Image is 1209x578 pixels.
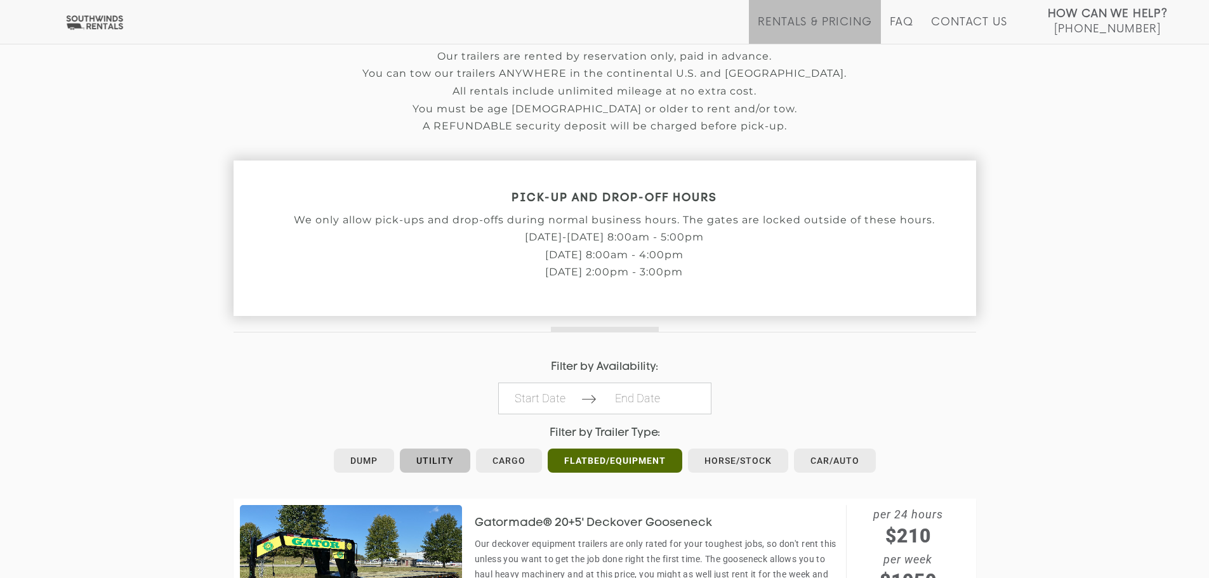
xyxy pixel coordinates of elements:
[234,68,976,79] p: You can tow our trailers ANYWHERE in the continental U.S. and [GEOGRAPHIC_DATA].
[688,449,788,473] a: Horse/Stock
[512,193,717,204] strong: PICK-UP AND DROP-OFF HOURS
[334,449,394,473] a: Dump
[1054,23,1161,36] span: [PHONE_NUMBER]
[234,214,995,226] p: We only allow pick-ups and drop-offs during normal business hours. The gates are locked outside o...
[234,86,976,97] p: All rentals include unlimited mileage at no extra cost.
[234,361,976,373] h4: Filter by Availability:
[400,449,470,473] a: Utility
[794,449,876,473] a: Car/Auto
[476,449,542,473] a: Cargo
[475,517,731,530] h3: Gatormade® 20+5' Deckover Gooseneck
[63,15,126,30] img: Southwinds Rentals Logo
[234,427,976,439] h4: Filter by Trailer Type:
[234,249,995,261] p: [DATE] 8:00am - 4:00pm
[1048,6,1168,34] a: How Can We Help? [PHONE_NUMBER]
[234,121,976,132] p: A REFUNDABLE security deposit will be charged before pick-up.
[758,16,871,44] a: Rentals & Pricing
[548,449,682,473] a: Flatbed/Equipment
[234,266,995,278] p: [DATE] 2:00pm - 3:00pm
[234,232,995,243] p: [DATE]-[DATE] 8:00am - 5:00pm
[234,51,976,62] p: Our trailers are rented by reservation only, paid in advance.
[931,16,1007,44] a: Contact Us
[847,522,970,550] span: $210
[475,517,731,527] a: Gatormade® 20+5' Deckover Gooseneck
[1048,8,1168,20] strong: How Can We Help?
[234,103,976,115] p: You must be age [DEMOGRAPHIC_DATA] or older to rent and/or tow.
[890,16,914,44] a: FAQ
